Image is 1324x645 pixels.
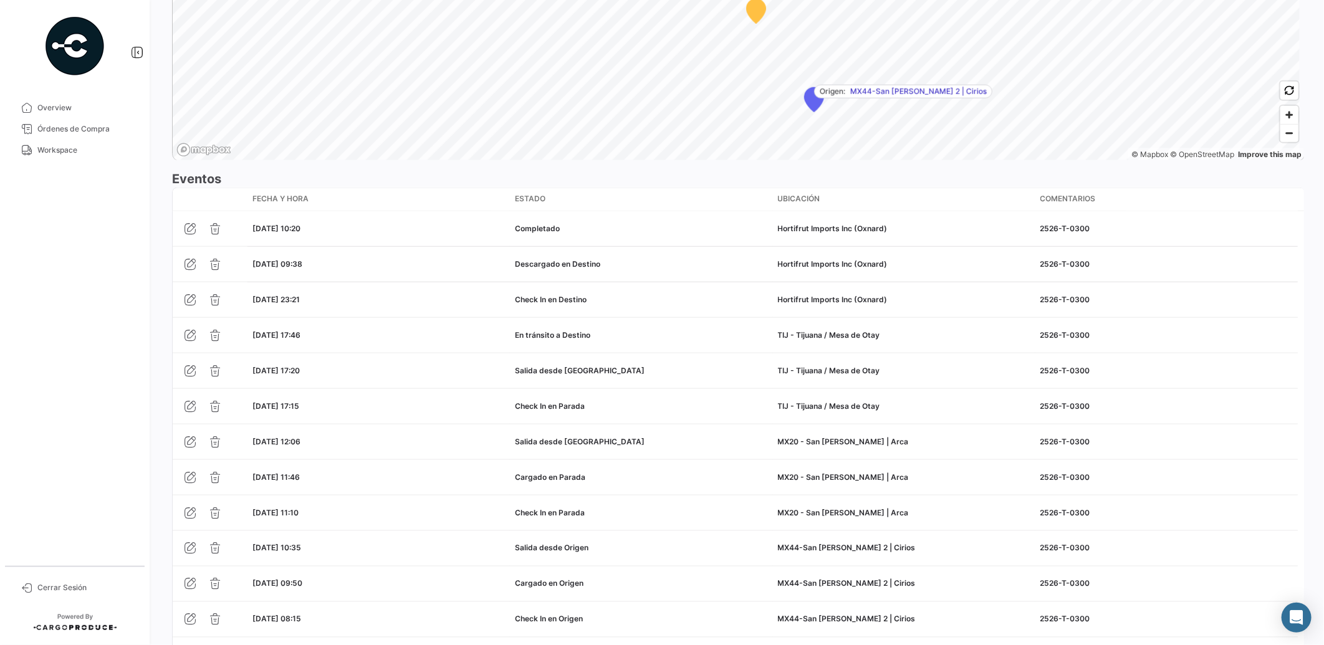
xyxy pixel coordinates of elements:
img: powered-by.png [44,15,106,77]
div: TIJ - Tijuana / Mesa de Otay [778,401,1030,412]
div: 2526-T-0300 [1040,223,1293,234]
span: Ubicación [778,193,820,204]
span: Órdenes de Compra [37,123,135,135]
div: Salida desde [GEOGRAPHIC_DATA] [515,365,767,376]
span: [DATE] 11:46 [252,472,300,482]
div: Hortifrut Imports Inc (Oxnard) [778,223,1030,234]
div: MX20 - San [PERSON_NAME] | Arca [778,472,1030,483]
div: Completado [515,223,767,234]
div: MX44-San [PERSON_NAME] 2 | Cirios [778,543,1030,554]
span: MX44-San [PERSON_NAME] 2 | Cirios [850,86,987,97]
div: Check In en Destino [515,294,767,305]
div: Abrir Intercom Messenger [1282,603,1312,633]
div: Hortifrut Imports Inc (Oxnard) [778,294,1030,305]
div: MX20 - San [PERSON_NAME] | Arca [778,436,1030,447]
span: [DATE] 12:06 [252,437,300,446]
a: Overview [10,97,140,118]
div: 2526-T-0300 [1040,436,1293,447]
div: 2526-T-0300 [1040,294,1293,305]
div: MX44-San [PERSON_NAME] 2 | Cirios [778,614,1030,625]
div: Check In en Origen [515,614,767,625]
span: Comentarios [1040,193,1096,204]
datatable-header-cell: Comentarios [1035,188,1298,211]
a: Workspace [10,140,140,161]
div: 2526-T-0300 [1040,365,1293,376]
span: [DATE] 17:46 [252,330,300,340]
div: MX44-San [PERSON_NAME] 2 | Cirios [778,578,1030,590]
div: Check In en Parada [515,507,767,518]
div: 2526-T-0300 [1040,507,1293,518]
span: [DATE] 17:15 [252,401,299,411]
span: Estado [515,193,545,204]
div: 2526-T-0300 [1040,472,1293,483]
div: Map marker [804,87,824,112]
button: Zoom out [1280,124,1298,142]
span: [DATE] 11:10 [252,508,299,517]
div: Descargado en Destino [515,259,767,270]
div: TIJ - Tijuana / Mesa de Otay [778,330,1030,341]
div: TIJ - Tijuana / Mesa de Otay [778,365,1030,376]
span: [DATE] 09:50 [252,579,302,588]
span: [DATE] 23:21 [252,295,300,304]
datatable-header-cell: Ubicación [773,188,1035,211]
div: Hortifrut Imports Inc (Oxnard) [778,259,1030,270]
div: 2526-T-0300 [1040,401,1293,412]
div: Cargado en Parada [515,472,767,483]
div: 2526-T-0300 [1040,614,1293,625]
span: [DATE] 17:20 [252,366,300,375]
span: [DATE] 10:20 [252,224,300,233]
a: OpenStreetMap [1171,150,1235,159]
span: [DATE] 10:35 [252,543,301,553]
div: 2526-T-0300 [1040,543,1293,554]
div: 2526-T-0300 [1040,578,1293,590]
a: Mapbox logo [176,143,231,157]
div: 2526-T-0300 [1040,259,1293,270]
div: Cargado en Origen [515,578,767,590]
span: Origen: [820,86,845,97]
div: En tránsito a Destino [515,330,767,341]
datatable-header-cell: Estado [510,188,772,211]
span: [DATE] 08:15 [252,614,301,624]
datatable-header-cell: Fecha y Hora [247,188,510,211]
a: Órdenes de Compra [10,118,140,140]
h3: Eventos [172,170,1304,188]
button: Zoom in [1280,106,1298,124]
div: 2526-T-0300 [1040,330,1293,341]
span: Overview [37,102,135,113]
div: Salida desde Origen [515,543,767,554]
a: Mapbox [1131,150,1168,159]
a: Map feedback [1238,150,1302,159]
span: Cerrar Sesión [37,582,135,593]
span: Zoom out [1280,125,1298,142]
span: Workspace [37,145,135,156]
div: Salida desde [GEOGRAPHIC_DATA] [515,436,767,447]
div: Check In en Parada [515,401,767,412]
div: MX20 - San [PERSON_NAME] | Arca [778,507,1030,518]
span: Fecha y Hora [252,193,309,204]
span: [DATE] 09:38 [252,259,302,269]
